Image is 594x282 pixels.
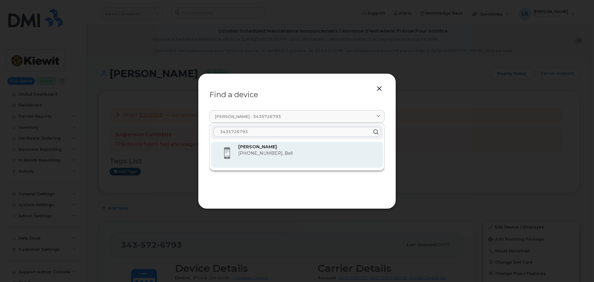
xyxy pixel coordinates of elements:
span: [PHONE_NUMBER], Bell [238,150,293,156]
input: Enter name or device number [213,127,381,137]
span: [PERSON_NAME] - 3435726793 [215,114,281,119]
a: [PERSON_NAME] - 3435726793 [209,110,385,123]
strong: [PERSON_NAME] [238,144,277,150]
div: Find a device [209,91,385,98]
iframe: Messenger Launcher [567,255,589,277]
div: [PERSON_NAME][PHONE_NUMBER], Bell [211,142,383,168]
